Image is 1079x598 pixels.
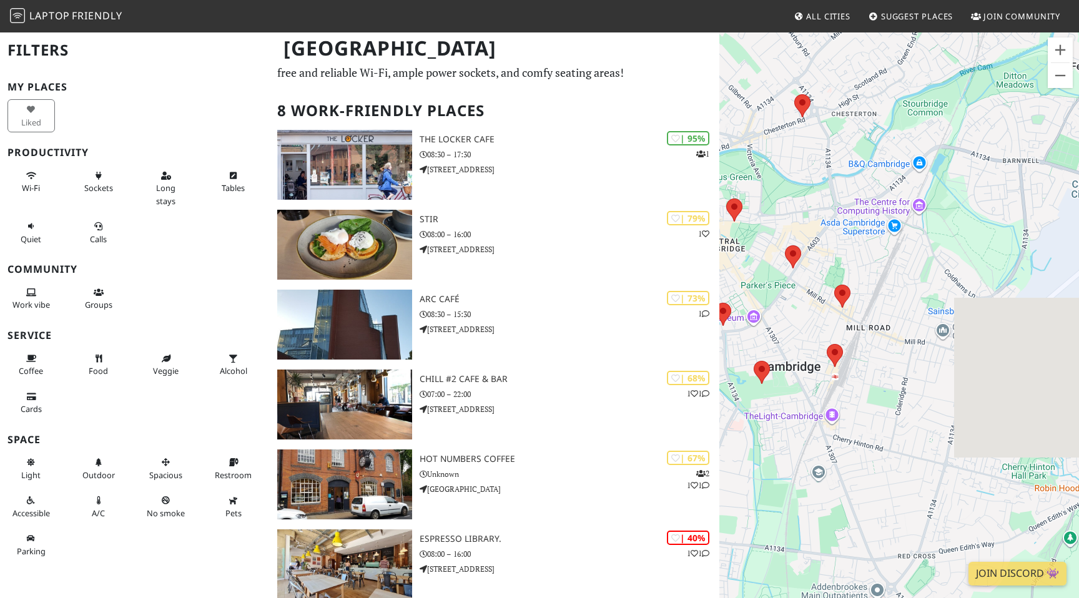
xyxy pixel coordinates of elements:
[806,11,850,22] span: All Cities
[667,371,709,385] div: | 68%
[156,182,175,206] span: Long stays
[21,233,41,245] span: Quiet
[7,330,262,341] h3: Service
[277,449,412,519] img: Hot Numbers Coffee
[7,282,55,315] button: Work vibe
[277,130,412,200] img: The Locker Cafe
[270,290,719,360] a: ARC Café | 73% 1 ARC Café 08:30 – 15:30 [STREET_ADDRESS]
[7,147,262,159] h3: Productivity
[667,291,709,305] div: | 73%
[277,290,412,360] img: ARC Café
[72,9,122,22] span: Friendly
[222,182,245,194] span: Work-friendly tables
[7,348,55,381] button: Coffee
[696,148,709,160] p: 1
[90,233,107,245] span: Video/audio calls
[7,165,55,199] button: Wi-Fi
[142,165,190,211] button: Long stays
[210,348,257,381] button: Alcohol
[10,6,122,27] a: LaptopFriendly LaptopFriendly
[277,92,712,130] h2: 8 Work-Friendly Places
[85,299,112,310] span: Group tables
[75,165,122,199] button: Sockets
[687,547,709,559] p: 1 1
[273,31,717,66] h1: [GEOGRAPHIC_DATA]
[7,31,262,69] h2: Filters
[420,483,719,495] p: [GEOGRAPHIC_DATA]
[210,165,257,199] button: Tables
[7,452,55,485] button: Light
[420,294,719,305] h3: ARC Café
[21,403,42,414] span: Credit cards
[420,534,719,544] h3: Espresso Library.
[1048,63,1073,88] button: Zoom out
[142,348,190,381] button: Veggie
[75,452,122,485] button: Outdoor
[215,469,252,481] span: Restroom
[667,451,709,465] div: | 67%
[420,134,719,145] h3: The Locker Cafe
[153,365,179,376] span: Veggie
[420,323,719,335] p: [STREET_ADDRESS]
[667,131,709,145] div: | 95%
[7,263,262,275] h3: Community
[225,507,242,519] span: Pet friendly
[420,548,719,560] p: 08:00 – 16:00
[420,308,719,320] p: 08:30 – 15:30
[75,216,122,249] button: Calls
[92,507,105,519] span: Air conditioned
[270,370,719,439] a: Chill #2 Cafe & Bar | 68% 11 Chill #2 Cafe & Bar 07:00 – 22:00 [STREET_ADDRESS]
[864,5,958,27] a: Suggest Places
[17,546,46,557] span: Parking
[420,563,719,575] p: [STREET_ADDRESS]
[881,11,953,22] span: Suggest Places
[983,11,1060,22] span: Join Community
[220,365,247,376] span: Alcohol
[7,386,55,419] button: Cards
[75,490,122,523] button: A/C
[12,299,50,310] span: People working
[7,528,55,561] button: Parking
[277,210,412,280] img: Stir
[687,468,709,491] p: 2 1 1
[147,507,185,519] span: Smoke free
[667,211,709,225] div: | 79%
[420,468,719,480] p: Unknown
[420,228,719,240] p: 08:00 – 16:00
[420,403,719,415] p: [STREET_ADDRESS]
[698,228,709,240] p: 1
[210,452,257,485] button: Restroom
[29,9,70,22] span: Laptop
[420,388,719,400] p: 07:00 – 22:00
[82,469,115,481] span: Outdoor area
[142,490,190,523] button: No smoke
[277,370,412,439] img: Chill #2 Cafe & Bar
[84,182,113,194] span: Power sockets
[667,531,709,545] div: | 40%
[420,149,719,160] p: 08:30 – 17:30
[89,365,108,376] span: Food
[210,490,257,523] button: Pets
[149,469,182,481] span: Spacious
[789,5,855,27] a: All Cities
[10,8,25,23] img: LaptopFriendly
[7,490,55,523] button: Accessible
[420,243,719,255] p: [STREET_ADDRESS]
[75,348,122,381] button: Food
[420,374,719,385] h3: Chill #2 Cafe & Bar
[22,182,40,194] span: Stable Wi-Fi
[698,308,709,320] p: 1
[420,454,719,464] h3: Hot Numbers Coffee
[1048,37,1073,62] button: Zoom in
[966,5,1065,27] a: Join Community
[7,434,262,446] h3: Space
[7,81,262,93] h3: My Places
[270,130,719,200] a: The Locker Cafe | 95% 1 The Locker Cafe 08:30 – 17:30 [STREET_ADDRESS]
[687,388,709,399] p: 1 1
[270,210,719,280] a: Stir | 79% 1 Stir 08:00 – 16:00 [STREET_ADDRESS]
[142,452,190,485] button: Spacious
[420,214,719,225] h3: Stir
[7,216,55,249] button: Quiet
[21,469,41,481] span: Natural light
[12,507,50,519] span: Accessible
